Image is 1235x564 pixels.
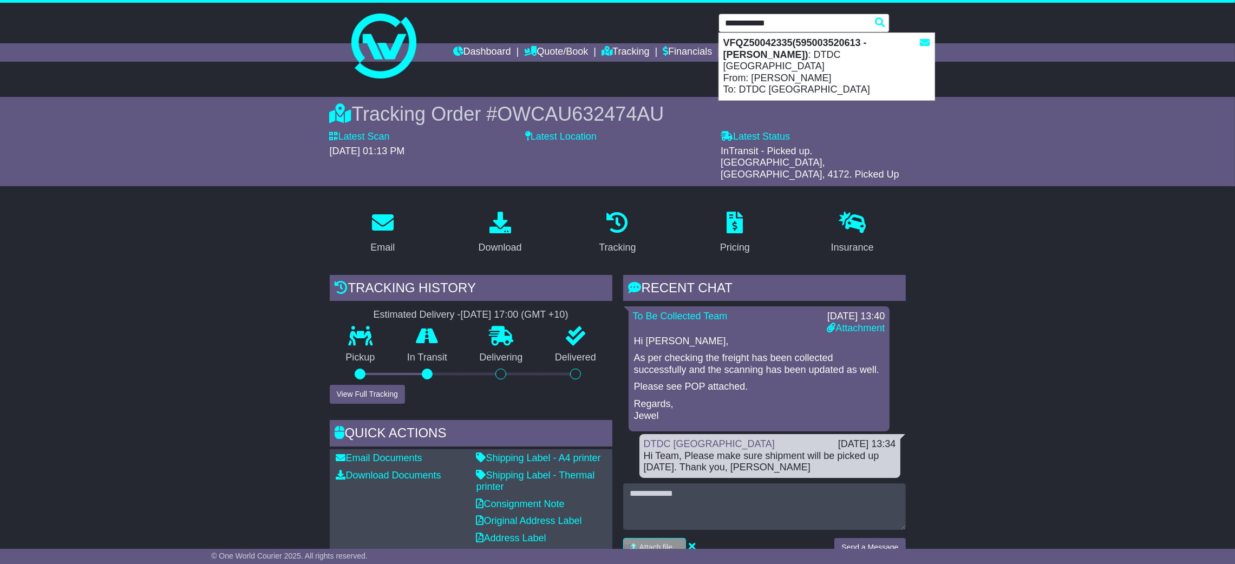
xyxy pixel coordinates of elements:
[463,352,539,364] p: Delivering
[824,208,881,259] a: Insurance
[634,336,884,347] p: Hi [PERSON_NAME],
[644,438,775,449] a: DTDC [GEOGRAPHIC_DATA]
[827,323,885,333] a: Attachment
[838,438,896,450] div: [DATE] 13:34
[599,240,636,255] div: Tracking
[476,470,595,493] a: Shipping Label - Thermal printer
[713,208,757,259] a: Pricing
[476,452,601,463] a: Shipping Label - A4 printer
[623,275,906,304] div: RECENT CHAT
[663,43,712,62] a: Financials
[525,131,597,143] label: Latest Location
[633,311,728,322] a: To Be Collected Team
[330,146,405,156] span: [DATE] 01:13 PM
[721,131,790,143] label: Latest Status
[831,240,874,255] div: Insurance
[336,470,441,481] a: Download Documents
[476,515,582,526] a: Original Address Label
[363,208,402,259] a: Email
[476,499,565,509] a: Consignment Note
[472,208,529,259] a: Download
[539,352,612,364] p: Delivered
[723,37,867,60] strong: VFQZ50042335(595003520613 - [PERSON_NAME])
[461,309,569,321] div: [DATE] 17:00 (GMT +10)
[330,275,612,304] div: Tracking history
[592,208,643,259] a: Tracking
[336,452,422,463] a: Email Documents
[524,43,588,62] a: Quote/Book
[719,33,935,100] div: : DTDC [GEOGRAPHIC_DATA] From: [PERSON_NAME] To: DTDC [GEOGRAPHIC_DATA]
[497,103,664,125] span: OWCAU632474AU
[330,131,390,143] label: Latest Scan
[330,385,405,404] button: View Full Tracking
[453,43,511,62] a: Dashboard
[634,352,884,376] p: As per checking the freight has been collected successfully and the scanning has been updated as ...
[634,381,884,393] p: Please see POP attached.
[634,398,884,422] p: Regards, Jewel
[330,420,612,449] div: Quick Actions
[644,450,896,474] div: Hi Team, Please make sure shipment will be picked up [DATE]. Thank you, [PERSON_NAME]
[391,352,463,364] p: In Transit
[476,533,546,543] a: Address Label
[330,102,906,126] div: Tracking Order #
[834,538,905,557] button: Send a Message
[720,240,750,255] div: Pricing
[370,240,395,255] div: Email
[479,240,522,255] div: Download
[330,309,612,321] div: Estimated Delivery -
[827,311,885,323] div: [DATE] 13:40
[721,146,899,180] span: InTransit - Picked up. [GEOGRAPHIC_DATA], [GEOGRAPHIC_DATA], 4172. Picked Up
[330,352,391,364] p: Pickup
[602,43,649,62] a: Tracking
[211,552,368,560] span: © One World Courier 2025. All rights reserved.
